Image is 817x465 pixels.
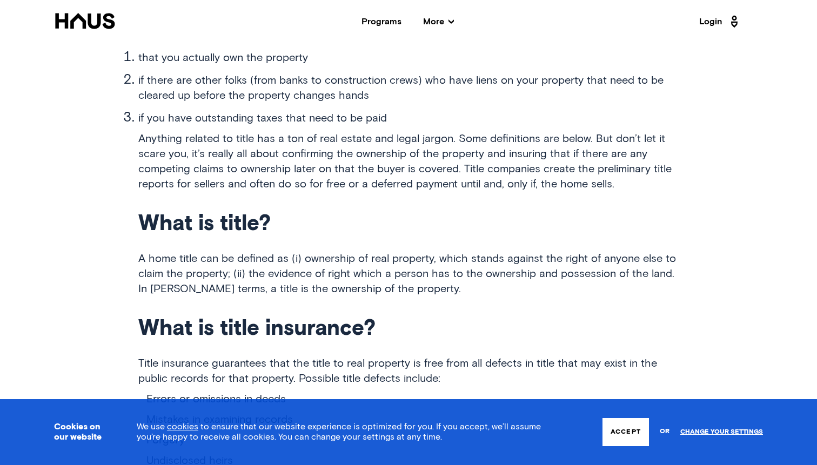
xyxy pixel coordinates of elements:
[423,17,454,26] span: More
[138,50,679,65] p: that you actually own the property
[146,392,679,407] p: Errors or omissions in deeds
[138,318,679,340] h2: What is title insurance?
[138,131,679,192] p: Anything related to title has a ton of real estate and legal jargon. Some definitions are below. ...
[699,13,741,30] a: Login
[660,422,669,441] span: or
[680,428,763,436] a: Change your settings
[138,111,679,126] p: if you have outstanding taxes that need to be paid
[138,251,679,296] p: A home title can be defined as (i) ownership of real property, which stands against the right of ...
[137,422,541,441] span: We use to ensure that our website experience is optimized for you. If you accept, we’ll assume yo...
[54,422,110,442] h3: Cookies on our website
[361,17,401,26] a: Programs
[138,213,679,235] h2: What is title?
[602,418,649,446] button: Accept
[138,356,679,386] p: Title insurance guarantees that the title to real property is free from all defects in title that...
[138,73,679,103] p: if there are other folks (from banks to construction crews) who have liens on your property that ...
[167,422,198,431] a: cookies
